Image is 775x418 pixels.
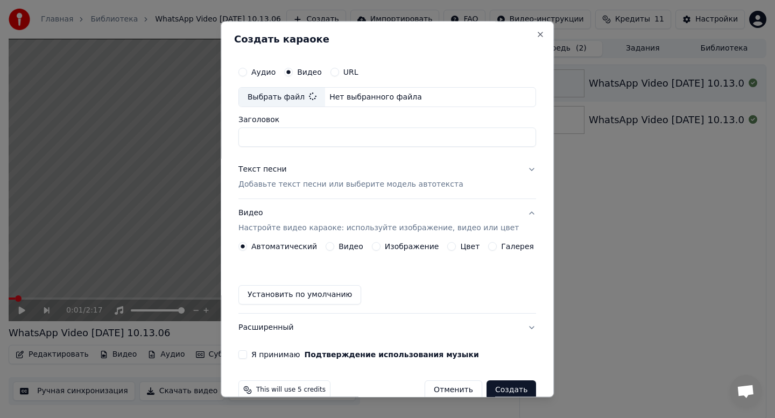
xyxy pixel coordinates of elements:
label: Изображение [385,243,439,251]
p: Добавьте текст песни или выберите модель автотекста [238,180,463,190]
button: Расширенный [238,314,536,342]
label: Аудио [251,68,276,76]
button: Я принимаю [305,351,479,359]
div: Нет выбранного файла [325,92,426,103]
button: Отменить [425,381,482,400]
button: Установить по умолчанию [238,286,361,305]
label: URL [343,68,358,76]
div: Текст песни [238,165,287,175]
label: Заголовок [238,116,536,124]
button: ВидеоНастройте видео караоке: используйте изображение, видео или цвет [238,200,536,243]
h2: Создать караоке [234,34,540,44]
label: Автоматический [251,243,317,251]
p: Настройте видео караоке: используйте изображение, видео или цвет [238,223,519,234]
label: Видео [297,68,322,76]
label: Я принимаю [251,351,479,359]
span: This will use 5 credits [256,386,326,395]
label: Видео [339,243,363,251]
button: Создать [487,381,536,400]
label: Цвет [461,243,480,251]
div: Видео [238,208,519,234]
button: Текст песниДобавьте текст песни или выберите модель автотекста [238,156,536,199]
div: Выбрать файл [239,88,325,107]
label: Галерея [502,243,534,251]
div: ВидеоНастройте видео караоке: используйте изображение, видео или цвет [238,243,536,314]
